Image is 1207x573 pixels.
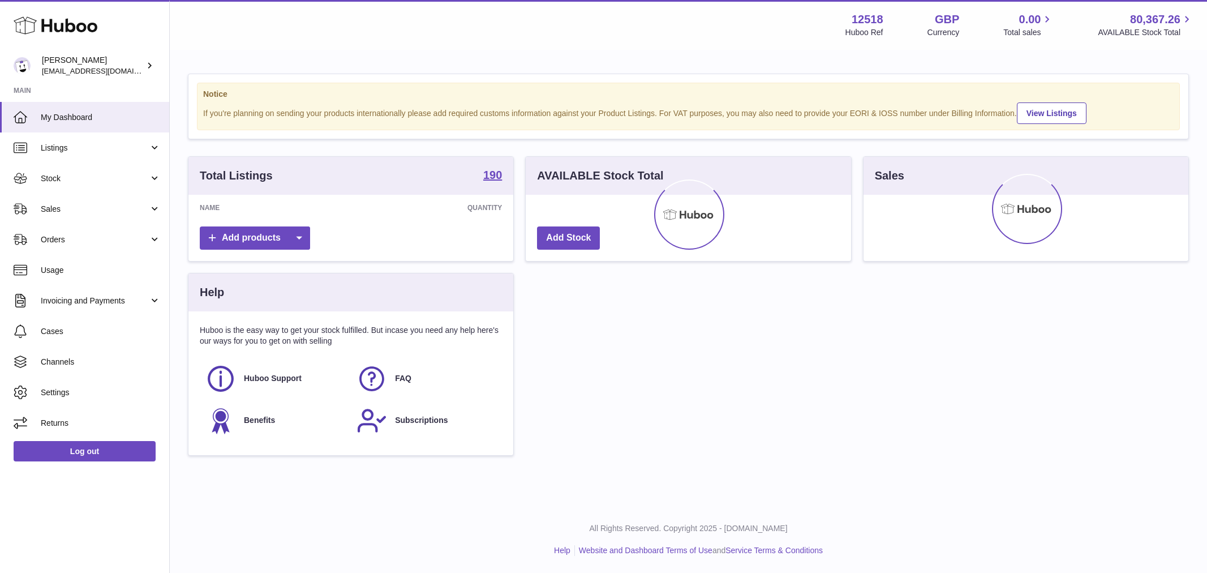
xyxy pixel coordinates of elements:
[41,173,149,184] span: Stock
[14,441,156,461] a: Log out
[200,325,502,347] p: Huboo is the easy way to get your stock fulfilled. But incase you need any help here's our ways f...
[725,546,823,555] a: Service Terms & Conditions
[537,168,663,183] h3: AVAILABLE Stock Total
[875,168,904,183] h3: Sales
[554,546,570,555] a: Help
[852,12,883,27] strong: 12518
[41,112,161,123] span: My Dashboard
[1003,12,1054,38] a: 0.00 Total sales
[200,226,310,250] a: Add products
[200,285,224,300] h3: Help
[41,265,161,276] span: Usage
[14,57,31,74] img: internalAdmin-12518@internal.huboo.com
[200,168,273,183] h3: Total Listings
[41,418,161,429] span: Returns
[1003,27,1054,38] span: Total sales
[537,226,600,250] a: Add Stock
[356,405,496,436] a: Subscriptions
[244,373,302,384] span: Huboo Support
[395,373,411,384] span: FAQ
[203,101,1174,124] div: If you're planning on sending your products internationally please add required customs informati...
[483,169,502,183] a: 190
[1017,102,1086,124] a: View Listings
[205,405,345,436] a: Benefits
[42,66,166,75] span: [EMAIL_ADDRESS][DOMAIN_NAME]
[1130,12,1180,27] span: 80,367.26
[42,55,144,76] div: [PERSON_NAME]
[1098,12,1193,38] a: 80,367.26 AVAILABLE Stock Total
[483,169,502,181] strong: 190
[41,357,161,367] span: Channels
[575,545,823,556] li: and
[395,415,448,426] span: Subscriptions
[845,27,883,38] div: Huboo Ref
[41,143,149,153] span: Listings
[203,89,1174,100] strong: Notice
[41,326,161,337] span: Cases
[41,387,161,398] span: Settings
[179,523,1198,534] p: All Rights Reserved. Copyright 2025 - [DOMAIN_NAME]
[1098,27,1193,38] span: AVAILABLE Stock Total
[579,546,712,555] a: Website and Dashboard Terms of Use
[935,12,959,27] strong: GBP
[927,27,960,38] div: Currency
[41,234,149,245] span: Orders
[188,195,327,221] th: Name
[1019,12,1041,27] span: 0.00
[41,296,149,306] span: Invoicing and Payments
[356,364,496,394] a: FAQ
[327,195,513,221] th: Quantity
[41,204,149,215] span: Sales
[205,364,345,394] a: Huboo Support
[244,415,275,426] span: Benefits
